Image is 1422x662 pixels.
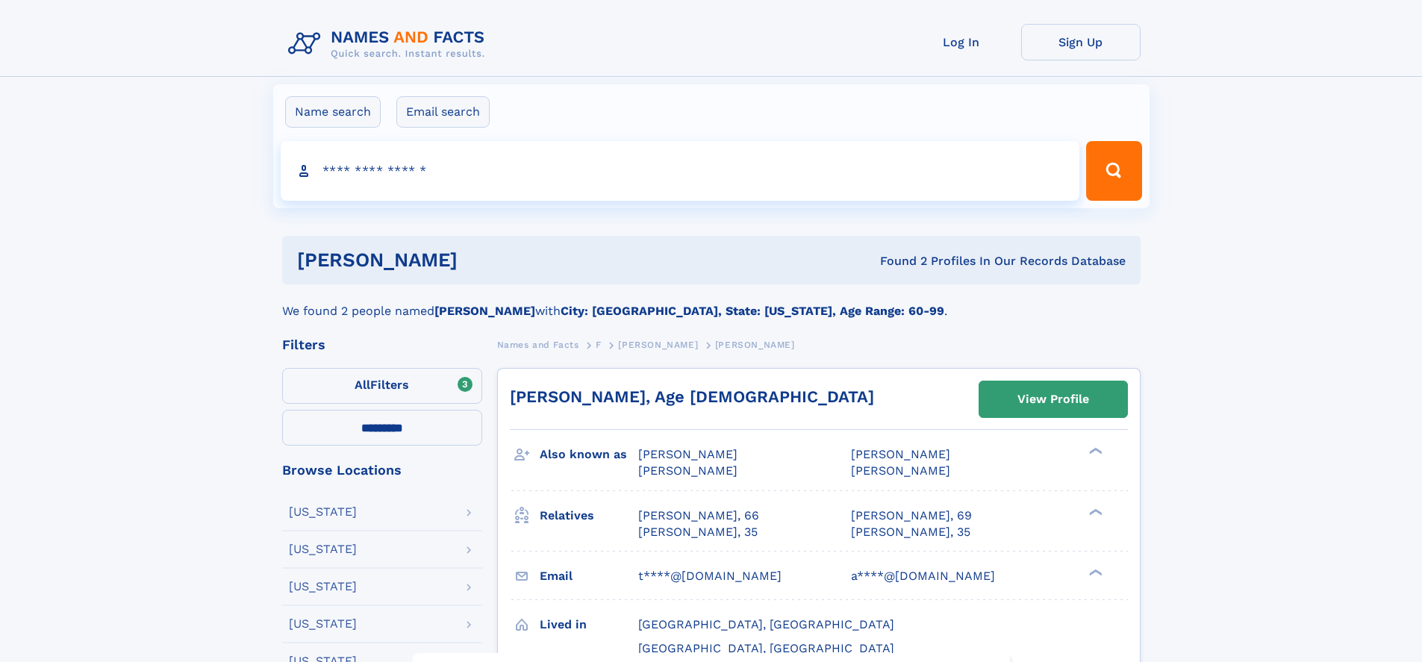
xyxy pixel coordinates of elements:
[1085,567,1103,577] div: ❯
[638,463,737,478] span: [PERSON_NAME]
[596,335,602,354] a: F
[902,24,1021,60] a: Log In
[355,378,370,392] span: All
[289,618,357,630] div: [US_STATE]
[979,381,1127,417] a: View Profile
[638,447,737,461] span: [PERSON_NAME]
[851,524,970,540] a: [PERSON_NAME], 35
[851,508,972,524] a: [PERSON_NAME], 69
[282,368,482,404] label: Filters
[289,581,357,593] div: [US_STATE]
[618,340,698,350] span: [PERSON_NAME]
[1021,24,1141,60] a: Sign Up
[297,251,669,269] h1: [PERSON_NAME]
[638,508,759,524] a: [PERSON_NAME], 66
[1085,446,1103,456] div: ❯
[396,96,490,128] label: Email search
[618,335,698,354] a: [PERSON_NAME]
[289,506,357,518] div: [US_STATE]
[638,641,894,655] span: [GEOGRAPHIC_DATA], [GEOGRAPHIC_DATA]
[638,617,894,631] span: [GEOGRAPHIC_DATA], [GEOGRAPHIC_DATA]
[1017,382,1089,416] div: View Profile
[540,563,638,589] h3: Email
[497,335,579,354] a: Names and Facts
[540,612,638,637] h3: Lived in
[282,284,1141,320] div: We found 2 people named with .
[510,387,874,406] a: [PERSON_NAME], Age [DEMOGRAPHIC_DATA]
[638,524,758,540] a: [PERSON_NAME], 35
[851,463,950,478] span: [PERSON_NAME]
[715,340,795,350] span: [PERSON_NAME]
[540,442,638,467] h3: Also known as
[282,24,497,64] img: Logo Names and Facts
[851,447,950,461] span: [PERSON_NAME]
[289,543,357,555] div: [US_STATE]
[540,503,638,528] h3: Relatives
[282,338,482,352] div: Filters
[434,304,535,318] b: [PERSON_NAME]
[596,340,602,350] span: F
[669,253,1126,269] div: Found 2 Profiles In Our Records Database
[285,96,381,128] label: Name search
[1085,507,1103,516] div: ❯
[282,463,482,477] div: Browse Locations
[281,141,1080,201] input: search input
[561,304,944,318] b: City: [GEOGRAPHIC_DATA], State: [US_STATE], Age Range: 60-99
[1086,141,1141,201] button: Search Button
